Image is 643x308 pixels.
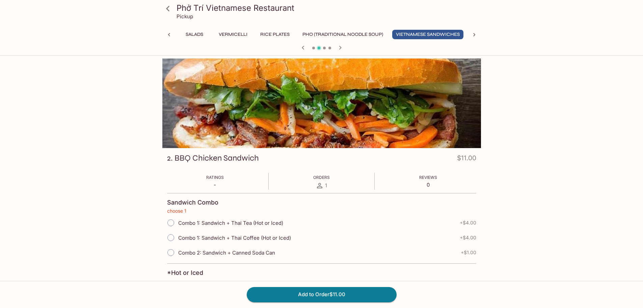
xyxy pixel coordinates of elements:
[206,182,224,188] p: -
[162,58,481,148] div: 2. BBQ Chicken Sandwich
[457,153,476,166] h4: $11.00
[215,30,251,39] button: Vermicelli
[178,220,283,226] span: Combo 1: Sandwich + Thai Tea (Hot or Iced)
[461,250,476,255] span: + $1.00
[313,175,330,180] span: Orders
[299,30,387,39] button: Pho (Traditional Noodle Soup)
[257,30,293,39] button: Rice Plates
[206,175,224,180] span: Ratings
[325,182,327,189] span: 1
[419,175,437,180] span: Reviews
[179,30,210,39] button: Salads
[177,3,478,13] h3: Phở Trí Vietnamese Restaurant
[460,235,476,240] span: + $4.00
[167,208,476,214] p: choose 1
[178,235,291,241] span: Combo 1: Sandwich + Thai Coffee (Hot or Iced)
[178,250,275,256] span: Combo 2: Sandwich + Canned Soda Can
[167,199,218,206] h4: Sandwich Combo
[392,30,463,39] button: Vietnamese Sandwiches
[167,269,203,277] h4: *Hot or Iced
[419,182,437,188] p: 0
[247,287,397,302] button: Add to Order$11.00
[177,13,193,20] p: Pickup
[167,153,259,163] h3: 2. BBQ Chicken Sandwich
[460,220,476,226] span: + $4.00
